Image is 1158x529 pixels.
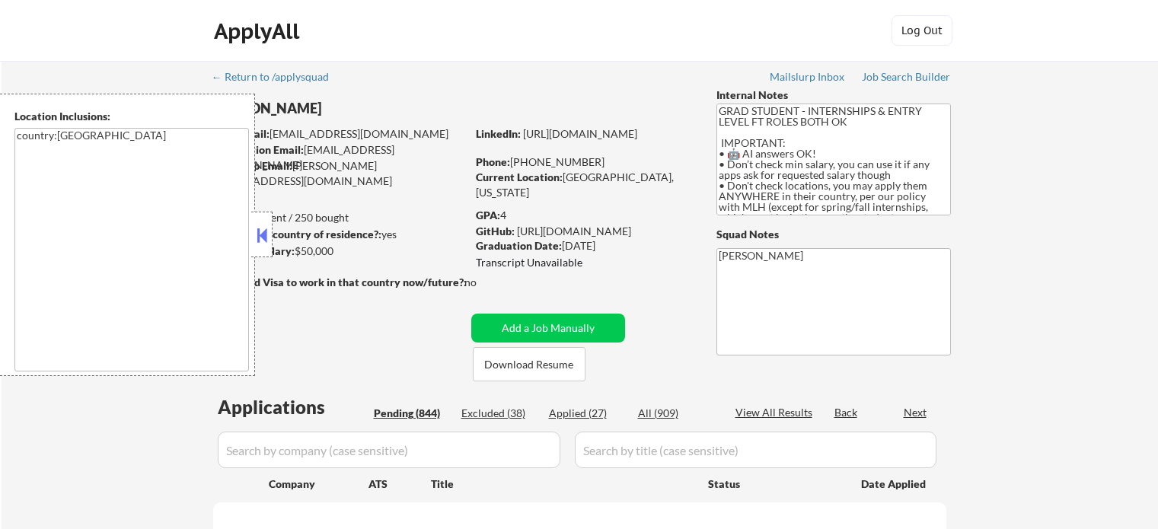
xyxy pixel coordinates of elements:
div: Internal Notes [716,88,951,103]
div: View All Results [735,405,817,420]
strong: Phone: [476,155,510,168]
div: ApplyAll [214,18,304,44]
div: [GEOGRAPHIC_DATA], [US_STATE] [476,170,691,199]
a: [URL][DOMAIN_NAME] [523,127,637,140]
div: yes [212,227,461,242]
div: Back [834,405,859,420]
div: Pending (844) [374,406,450,421]
input: Search by company (case sensitive) [218,432,560,468]
strong: LinkedIn: [476,127,521,140]
div: Location Inclusions: [14,109,249,124]
div: Applications [218,398,368,416]
button: Log Out [892,15,952,46]
strong: GitHub: [476,225,515,237]
div: Mailslurp Inbox [770,72,846,82]
div: [PERSON_NAME][EMAIL_ADDRESS][DOMAIN_NAME] [213,158,466,188]
div: ATS [368,476,431,492]
button: Download Resume [473,347,585,381]
a: Job Search Builder [862,71,951,86]
div: [PHONE_NUMBER] [476,155,691,170]
div: Date Applied [861,476,928,492]
div: Job Search Builder [862,72,951,82]
div: no [464,275,508,290]
div: All (909) [638,406,714,421]
div: Next [904,405,928,420]
div: Status [708,470,839,497]
div: ← Return to /applysquad [212,72,343,82]
div: Squad Notes [716,227,951,242]
div: 27 sent / 250 bought [212,210,466,225]
input: Search by title (case sensitive) [575,432,936,468]
strong: Current Location: [476,170,563,183]
div: Excluded (38) [461,406,538,421]
button: Add a Job Manually [471,314,625,343]
div: Title [431,476,694,492]
div: Applied (27) [549,406,625,421]
strong: Will need Visa to work in that country now/future?: [213,276,467,288]
strong: Graduation Date: [476,239,562,252]
div: [EMAIL_ADDRESS][DOMAIN_NAME] [214,126,466,142]
a: [URL][DOMAIN_NAME] [517,225,631,237]
strong: GPA: [476,209,500,221]
div: [PERSON_NAME] [213,99,526,118]
div: 4 [476,208,694,223]
a: Mailslurp Inbox [770,71,846,86]
div: Company [269,476,368,492]
div: [EMAIL_ADDRESS][DOMAIN_NAME] [214,142,466,172]
strong: Can work in country of residence?: [212,228,381,241]
div: $50,000 [212,244,466,259]
a: ← Return to /applysquad [212,71,343,86]
div: [DATE] [476,238,691,253]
